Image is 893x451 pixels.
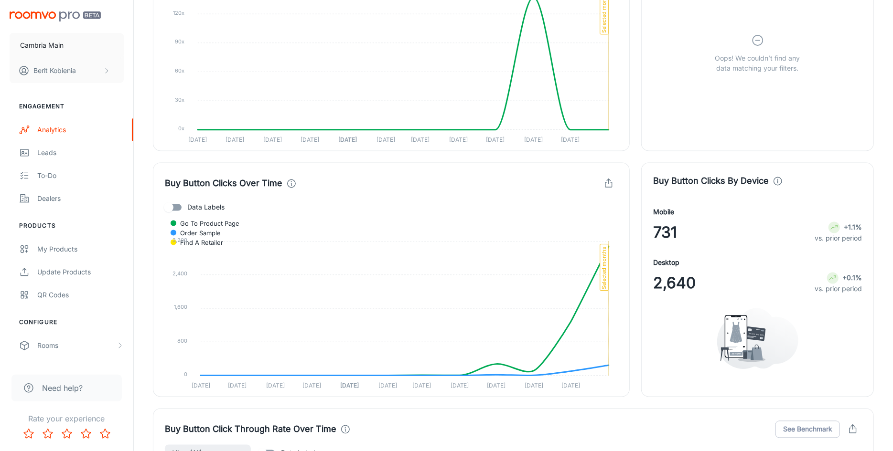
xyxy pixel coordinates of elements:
[177,337,187,344] tspan: 800
[8,413,126,424] p: Rate your experience
[172,271,187,277] tspan: 2,400
[228,382,247,389] tspan: [DATE]
[96,424,115,443] button: Rate 5 star
[341,382,359,389] tspan: [DATE]
[57,424,76,443] button: Rate 3 star
[37,363,124,374] div: Branding
[524,136,543,143] tspan: [DATE]
[173,229,221,238] span: Order sample
[175,96,184,103] tspan: 30x
[378,382,397,389] tspan: [DATE]
[653,221,677,244] span: 731
[37,147,124,158] div: Leads
[339,136,357,143] tspan: [DATE]
[165,177,282,190] h4: Buy Button Clicks Over Time
[37,244,124,254] div: My Products
[844,223,862,231] strong: +1.1%
[42,382,83,394] span: Need help?
[226,136,244,143] tspan: [DATE]
[37,290,124,300] div: QR Codes
[486,136,505,143] tspan: [DATE]
[19,424,38,443] button: Rate 1 star
[449,136,468,143] tspan: [DATE]
[451,382,469,389] tspan: [DATE]
[37,125,124,135] div: Analytics
[561,382,580,389] tspan: [DATE]
[187,202,225,213] span: Data Labels
[10,58,124,83] button: Berit Kobienia
[76,424,96,443] button: Rate 4 star
[174,304,187,311] tspan: 1,600
[653,258,679,268] h4: Desktop
[266,382,285,389] tspan: [DATE]
[653,207,674,218] h4: Mobile
[10,11,101,21] img: Roomvo PRO Beta
[37,193,124,204] div: Dealers
[653,175,769,188] h4: Buy Button Clicks By Device
[10,33,124,58] button: Cambria Main
[184,371,187,378] tspan: 0
[37,340,116,351] div: Rooms
[173,10,184,16] tspan: 120x
[525,382,544,389] tspan: [DATE]
[264,136,282,143] tspan: [DATE]
[815,233,862,244] p: vs. prior period
[301,136,319,143] tspan: [DATE]
[487,382,506,389] tspan: [DATE]
[377,136,395,143] tspan: [DATE]
[775,421,840,438] button: See Benchmark
[178,126,184,132] tspan: 0x
[165,423,336,436] h4: Buy Button Click Through Rate Over Time
[411,136,430,143] tspan: [DATE]
[175,39,184,45] tspan: 90x
[188,136,207,143] tspan: [DATE]
[37,267,124,277] div: Update Products
[815,284,862,294] p: vs. prior period
[192,382,210,389] tspan: [DATE]
[412,382,431,389] tspan: [DATE]
[708,53,807,73] p: Oops! We couldn’t find any data matching your filters.
[653,272,696,295] span: 2,640
[561,136,580,143] tspan: [DATE]
[37,170,124,181] div: To-do
[173,239,223,247] span: Find a retailer
[302,382,321,389] tspan: [DATE]
[38,424,57,443] button: Rate 2 star
[175,67,184,74] tspan: 60x
[172,237,187,243] tspan: 3,200
[842,274,862,282] strong: +0.1%
[173,220,239,228] span: Go To Product Page
[20,40,64,51] p: Cambria Main
[717,308,798,369] img: shopping.svg
[33,65,76,76] p: Berit Kobienia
